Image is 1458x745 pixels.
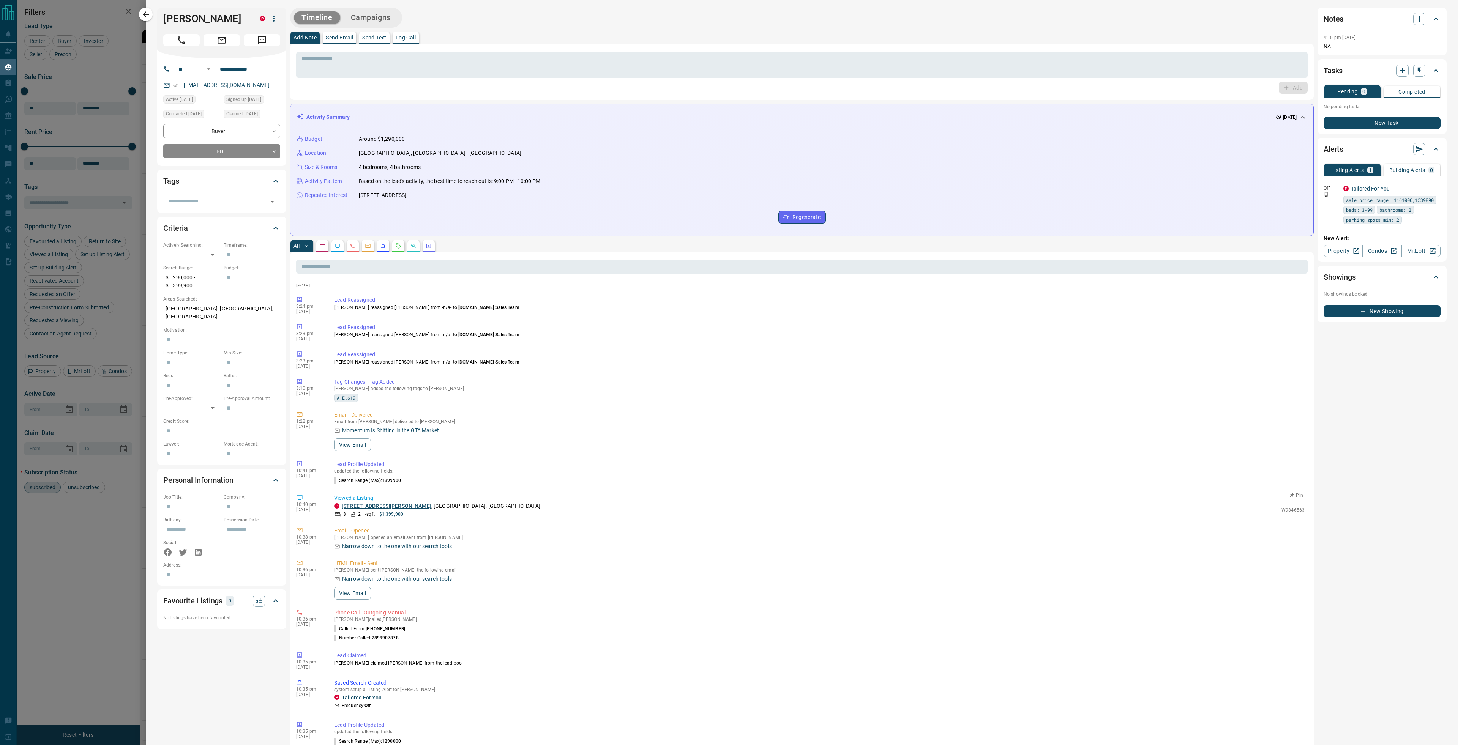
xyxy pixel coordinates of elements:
[1430,167,1433,173] p: 0
[334,477,401,484] p: Search Range (Max) :
[296,424,323,429] p: [DATE]
[380,243,386,249] svg: Listing Alerts
[382,739,401,744] span: 1290000
[296,572,323,578] p: [DATE]
[224,350,280,356] p: Min Size:
[1324,101,1441,112] p: No pending tasks
[382,478,401,483] span: 1399900
[163,302,280,323] p: [GEOGRAPHIC_DATA], [GEOGRAPHIC_DATA], [GEOGRAPHIC_DATA]
[396,35,416,40] p: Log Call
[334,494,1305,502] p: Viewed a Listing
[296,502,323,507] p: 10:40 pm
[163,562,280,569] p: Address:
[296,419,323,424] p: 1:22 pm
[224,517,280,523] p: Possession Date:
[163,494,220,501] p: Job Title:
[350,243,356,249] svg: Calls
[334,304,1305,311] p: [PERSON_NAME] reassigned [PERSON_NAME] from -n/a- to
[334,323,1305,331] p: Lead Reassigned
[1401,245,1441,257] a: Mr.Loft
[1351,186,1390,192] a: Tailored For You
[410,243,417,249] svg: Opportunities
[305,149,326,157] p: Location
[1324,185,1339,192] p: Off
[319,243,325,249] svg: Notes
[334,635,399,641] p: Number Called:
[1283,114,1297,121] p: [DATE]
[1324,117,1441,129] button: New Task
[163,172,280,190] div: Tags
[296,692,323,697] p: [DATE]
[294,11,340,24] button: Timeline
[224,494,280,501] p: Company:
[224,395,280,402] p: Pre-Approval Amount:
[224,265,280,271] p: Budget:
[296,336,323,342] p: [DATE]
[296,622,323,627] p: [DATE]
[458,359,519,365] span: [DOMAIN_NAME] Sales Team
[372,635,399,641] span: 2899907878
[334,587,371,600] button: View Email
[335,243,341,249] svg: Lead Browsing Activity
[1324,271,1356,283] h2: Showings
[163,242,220,249] p: Actively Searching:
[334,331,1305,338] p: [PERSON_NAME] reassigned [PERSON_NAME] from -n/a- to
[204,65,213,74] button: Open
[296,364,323,369] p: [DATE]
[334,609,1305,617] p: Phone Call - Outgoing Manual
[334,721,1305,729] p: Lead Profile Updated
[334,559,1305,567] p: HTML Email - Sent
[359,149,521,157] p: [GEOGRAPHIC_DATA], [GEOGRAPHIC_DATA] - [GEOGRAPHIC_DATA]
[358,511,361,518] p: 2
[163,517,220,523] p: Birthday:
[342,542,452,550] p: Narrow down to the one with our search tools
[296,507,323,512] p: [DATE]
[343,11,398,24] button: Campaigns
[306,113,350,121] p: Activity Summary
[334,351,1305,359] p: Lead Reassigned
[305,135,322,143] p: Budget
[163,124,280,138] div: Buyer
[1324,13,1343,25] h2: Notes
[163,614,280,621] p: No listings have been favourited
[163,474,234,486] h2: Personal Information
[334,527,1305,535] p: Email - Opened
[296,386,323,391] p: 3:10 pm
[163,13,248,25] h1: [PERSON_NAME]
[334,567,1305,573] p: [PERSON_NAME] sent [PERSON_NAME] the following email
[305,191,347,199] p: Repeated Interest
[359,177,540,185] p: Based on the lead's activity, the best time to reach out is: 9:00 PM - 10:00 PM
[365,511,375,518] p: - sqft
[296,567,323,572] p: 10:36 pm
[334,660,1305,666] p: [PERSON_NAME] claimed [PERSON_NAME] from the lead pool
[296,473,323,479] p: [DATE]
[1346,206,1373,214] span: beds: 3-99
[163,271,220,292] p: $1,290,000 - $1,399,900
[334,378,1305,386] p: Tag Changes - Tag Added
[365,243,371,249] svg: Emails
[334,468,1305,474] p: updated the following fields:
[343,511,346,518] p: 3
[224,372,280,379] p: Baths:
[296,659,323,665] p: 10:35 pm
[334,679,1305,687] p: Saved Search Created
[395,243,401,249] svg: Requests
[224,441,280,447] p: Mortgage Agent:
[1324,268,1441,286] div: Showings
[1286,492,1308,499] button: Pin
[163,296,280,302] p: Areas Searched:
[334,296,1305,304] p: Lead Reassigned
[334,419,1305,424] p: Email from [PERSON_NAME] delivered to [PERSON_NAME]
[163,395,220,402] p: Pre-Approved:
[296,358,323,364] p: 3:23 pm
[1324,192,1329,197] svg: Push Notification Only
[1346,216,1399,224] span: parking spots min: 2
[1331,167,1364,173] p: Listing Alerts
[296,309,323,314] p: [DATE]
[334,738,401,745] p: Search Range (Max) :
[163,34,200,46] span: Call
[163,441,220,447] p: Lawyer:
[1379,206,1411,214] span: bathrooms: 2
[293,243,300,249] p: All
[297,110,1307,124] div: Activity Summary[DATE]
